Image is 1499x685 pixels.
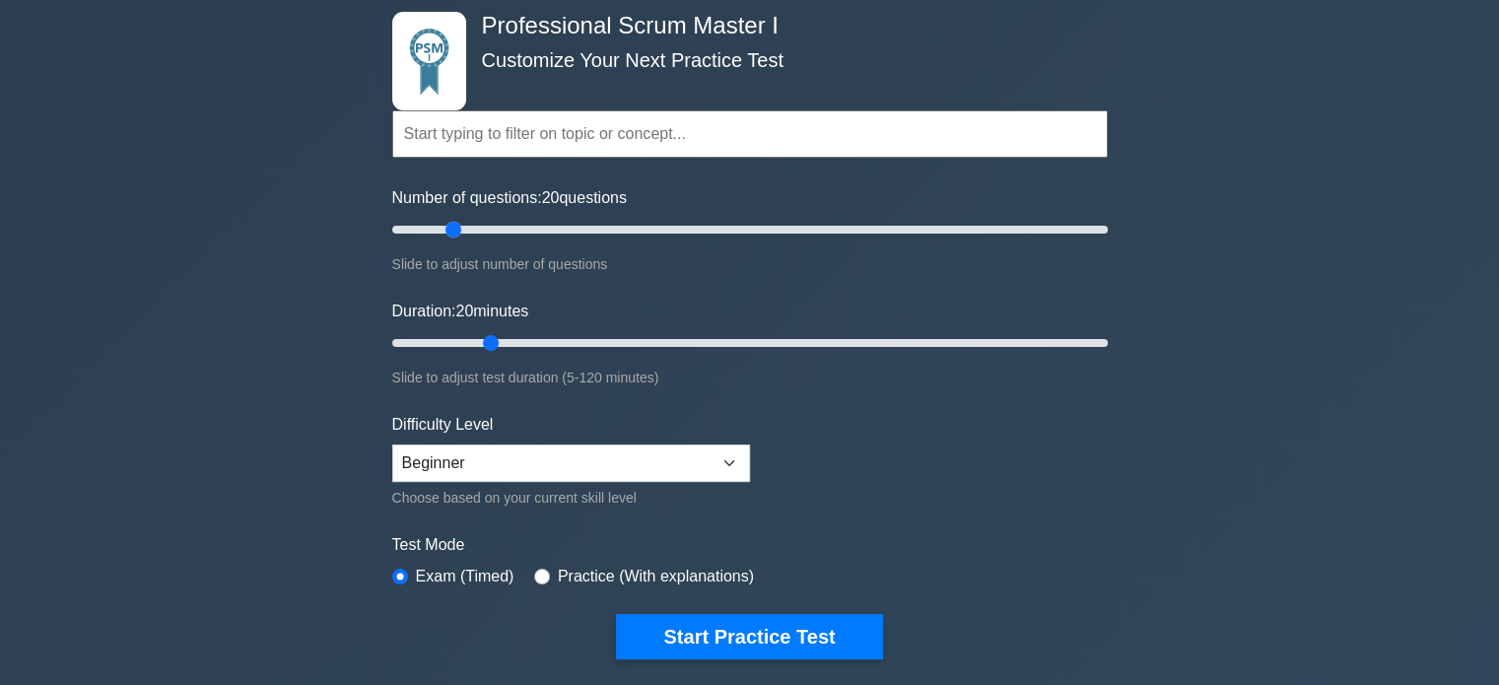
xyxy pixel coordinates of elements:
[392,413,494,437] label: Difficulty Level
[416,565,514,588] label: Exam (Timed)
[392,300,529,323] label: Duration: minutes
[474,12,1011,40] h4: Professional Scrum Master I
[392,366,1108,389] div: Slide to adjust test duration (5-120 minutes)
[616,614,882,659] button: Start Practice Test
[392,533,1108,557] label: Test Mode
[558,565,754,588] label: Practice (With explanations)
[392,110,1108,158] input: Start typing to filter on topic or concept...
[542,189,560,206] span: 20
[392,252,1108,276] div: Slide to adjust number of questions
[392,486,750,510] div: Choose based on your current skill level
[392,186,627,210] label: Number of questions: questions
[455,303,473,319] span: 20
